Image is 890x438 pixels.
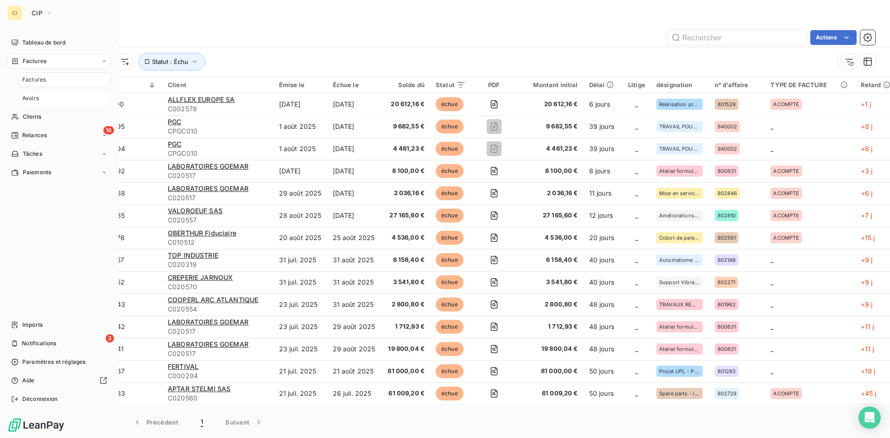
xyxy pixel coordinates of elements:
span: échue [436,97,464,111]
span: 802729 [718,391,737,396]
span: _ [635,256,638,264]
span: échue [436,320,464,334]
button: Actions [810,30,857,45]
td: 54 jours [584,405,623,427]
span: 20 612,16 € [388,100,425,109]
span: +19 j [861,367,876,375]
span: 8 100,00 € [388,166,425,176]
td: 50 jours [584,382,623,405]
span: 802148 [718,257,736,263]
td: [DATE] [327,160,382,182]
span: 16 [103,126,114,134]
span: C020517 [168,349,268,358]
span: 61 009,20 € [388,389,425,398]
span: échue [436,253,464,267]
input: Rechercher [667,30,807,45]
span: PGC [168,118,181,126]
td: 48 jours [584,293,623,316]
span: 802561 [718,235,736,241]
span: VALOROEUF SAS [168,207,222,215]
span: TRAVAIL POUR SOCIETE PGC [659,146,700,152]
span: 940002 [718,146,737,152]
div: Solde dû [388,81,425,89]
span: C020560 [168,394,268,403]
td: 26 juil. 2025 [327,382,382,405]
span: Cobot de palettisation [659,235,700,241]
td: [DATE] [327,182,382,204]
span: _ [635,234,638,241]
span: Avoirs [22,94,39,102]
td: [DATE] [327,204,382,227]
span: _ [635,323,638,330]
span: échue [436,364,464,378]
span: _ [635,278,638,286]
span: 81 000,00 € [388,367,425,376]
div: Litige [628,81,645,89]
span: 800631 [718,346,736,352]
span: OBERTHUR Fiduciaire [168,229,236,237]
td: 31 août 2025 [327,249,382,271]
span: _ [635,100,638,108]
span: échue [436,186,464,200]
td: 20 jours [584,227,623,249]
span: échue [436,120,464,133]
span: 802846 [718,190,737,196]
span: Tableau de bord [22,38,65,47]
span: 27 165,60 € [522,211,578,220]
div: désignation [656,81,704,89]
span: Améliorations TOUR 2 suite au projet revamping TOU [659,213,700,218]
div: CI [7,6,22,20]
span: _ [635,167,638,175]
span: LABORATOIRES GOEMAR [168,340,248,348]
td: [DATE] [327,138,382,160]
button: 1 [190,413,214,432]
span: 3 541,80 € [388,278,425,287]
span: C002578 [168,104,268,114]
span: ACOMPTE [773,102,799,107]
td: 23 juil. 2025 [273,338,327,360]
td: 39 jours [584,115,623,138]
td: 48 jours [584,338,623,360]
td: 1 août 2025 [273,138,327,160]
span: ACOMPTE [773,235,799,241]
span: +3 j [861,167,873,175]
span: Relances [22,131,47,140]
span: CPGC010 [168,127,268,136]
span: échue [436,142,464,156]
span: 4 461,23 € [388,144,425,153]
span: _ [770,145,773,152]
span: _ [635,189,638,197]
td: 28 août 2025 [273,204,327,227]
td: 29 août 2025 [273,182,327,204]
span: 2 800,80 € [388,300,425,309]
div: Montant initial [522,81,578,89]
td: 17 juil. 2025 [273,405,327,427]
span: _ [770,122,773,130]
span: 8 100,00 € [522,166,578,176]
span: 800631 [718,324,736,330]
img: Logo LeanPay [7,418,65,432]
span: échue [436,275,464,289]
span: 1 712,93 € [522,322,578,331]
span: 1 [201,418,203,427]
span: 1 712,93 € [388,322,425,331]
td: 31 juil. 2025 [273,249,327,271]
td: 31 août 2025 [327,293,382,316]
span: 2 036,16 € [388,189,425,198]
span: Statut : Échu [152,58,188,65]
span: CREPERIE JARNOUX [168,273,233,281]
span: 20 612,16 € [522,100,578,109]
span: C020570 [168,282,268,292]
span: +11 j [861,323,874,330]
span: TRAVAIL POUR SOCIETE PGC [659,124,700,129]
span: +15 j [861,234,875,241]
td: [DATE] [273,160,327,182]
span: Mise en service module ETIC [659,190,700,196]
span: _ [770,345,773,353]
span: _ [770,278,773,286]
span: échue [436,164,464,178]
span: 801962 [718,302,736,307]
span: Clients [23,113,41,121]
div: Open Intercom Messenger [858,406,881,429]
td: 8 jours [584,160,623,182]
